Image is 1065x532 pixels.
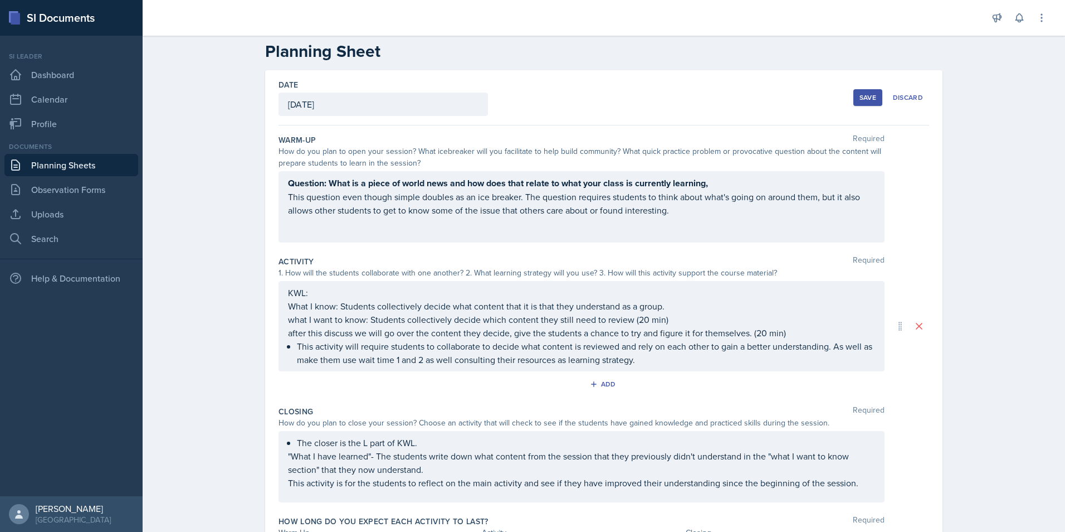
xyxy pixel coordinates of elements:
span: Required [853,134,885,146]
a: Dashboard [4,64,138,86]
span: Required [853,406,885,417]
div: Discard [893,93,923,102]
div: 1. How will the students collaborate with one another? 2. What learning strategy will you use? 3.... [279,267,885,279]
button: Add [586,376,622,393]
p: This activity will require students to collaborate to decide what content is reviewed and rely on... [297,340,875,366]
div: [GEOGRAPHIC_DATA] [36,514,111,525]
label: Closing [279,406,313,417]
a: Observation Forms [4,178,138,201]
h2: Planning Sheet [265,41,942,61]
div: Help & Documentation [4,267,138,289]
a: Search [4,228,138,250]
label: Warm-Up [279,134,316,146]
span: Required [853,256,885,267]
strong: Question: What is a piece of world news and how does that relate to what your class is currently ... [288,177,708,190]
div: Si leader [4,51,138,61]
label: Date [279,79,298,90]
label: Activity [279,256,314,267]
a: Profile [4,113,138,135]
label: How long do you expect each activity to last? [279,516,488,527]
p: what I want to know: Students collectively decide which content they still need to review (20 min) [288,313,875,326]
div: [PERSON_NAME] [36,503,111,514]
p: What I know: Students collectively decide what content that it is that they understand as a group. [288,299,875,313]
p: This question even though simple doubles as an ice breaker. The question requires students to thi... [288,190,875,217]
div: How do you plan to close your session? Choose an activity that will check to see if the students ... [279,417,885,429]
a: Planning Sheets [4,154,138,176]
p: "What I have learned"- The students write down what content from the session that they previously... [288,449,875,476]
p: This activity is for the students to reflect on the main activity and see if they have improved t... [288,476,875,490]
div: Documents [4,142,138,152]
div: Add [592,380,616,389]
a: Uploads [4,203,138,225]
span: Required [853,516,885,527]
p: after this discuss we will go over the content they decide, give the students a chance to try and... [288,326,875,340]
div: How do you plan to open your session? What icebreaker will you facilitate to help build community... [279,146,885,169]
button: Save [853,89,882,106]
p: The closer is the L part of KWL. [297,436,875,449]
a: Calendar [4,88,138,110]
p: KWL: [288,286,875,299]
div: Save [859,93,876,102]
button: Discard [887,89,929,106]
